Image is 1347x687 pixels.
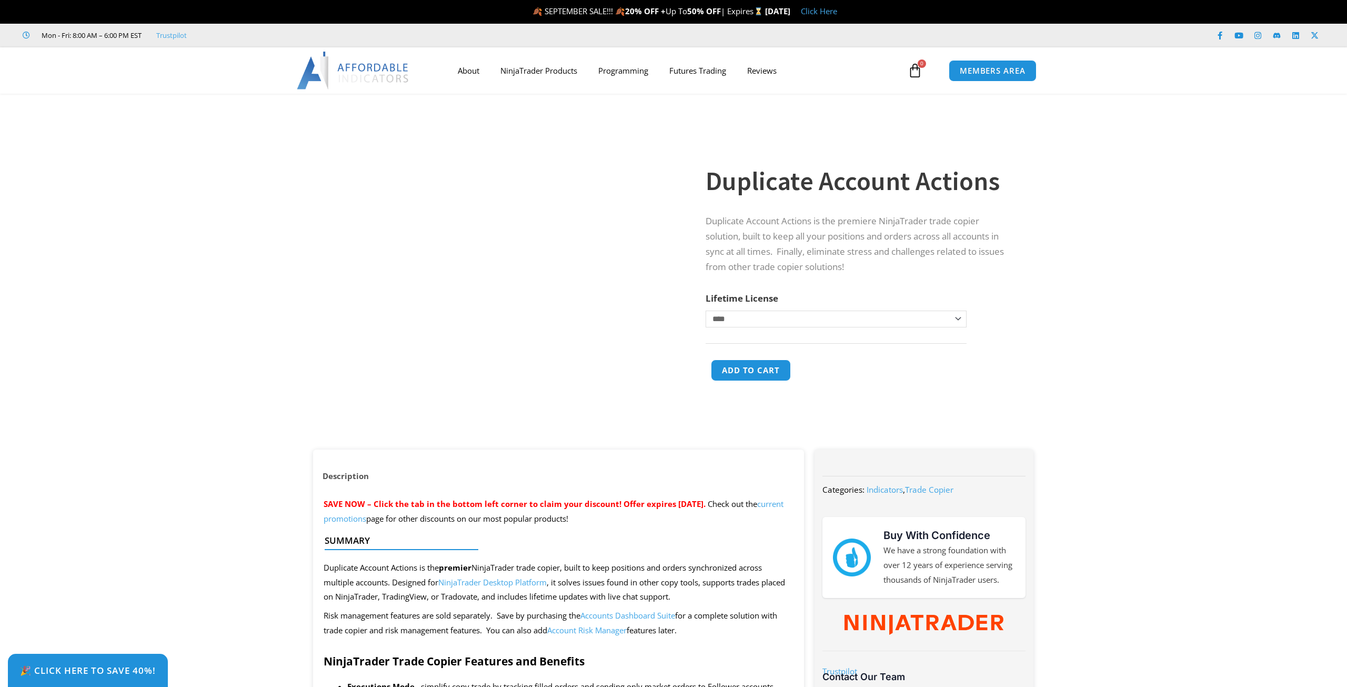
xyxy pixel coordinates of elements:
span: 🎉 Click Here to save 40%! [20,666,156,675]
img: LogoAI | Affordable Indicators – NinjaTrader [297,52,410,89]
a: Account Risk Manager [547,625,627,635]
span: 0 [918,59,926,68]
a: 🎉 Click Here to save 40%! [8,654,168,687]
button: Add to cart [711,360,791,381]
a: Click Here [801,6,837,16]
span: Mon - Fri: 8:00 AM – 6:00 PM EST [39,29,142,42]
a: Trustpilot [156,29,187,42]
a: Futures Trading [659,58,737,83]
strong: [DATE] [765,6,790,16]
strong: premier [439,562,471,573]
span: Categories: [822,484,865,495]
a: Programming [588,58,659,83]
img: ⌛ [755,7,762,15]
a: NinjaTrader Products [490,58,588,83]
p: Check out the page for other discounts on our most popular products! [324,497,793,526]
a: MEMBERS AREA [949,60,1037,82]
h4: Summary [325,535,784,546]
span: MEMBERS AREA [960,67,1026,75]
p: Risk management features are sold separately. Save by purchasing the for a complete solution with... [324,609,793,638]
span: 🍂 SEPTEMBER SALE!!! 🍂 Up To | Expires [532,6,765,16]
a: Description [313,466,378,486]
a: 0 [892,55,938,86]
span: Duplicate Account Actions is the NinjaTrader trade copier, built to keep positions and orders syn... [324,562,785,602]
label: Lifetime License [706,292,778,304]
a: NinjaTrader Desktop Platform [438,577,547,588]
span: SAVE NOW – Click the tab in the bottom left corner to claim your discount! Offer expires [DATE]. [324,499,706,509]
p: Duplicate Account Actions is the premiere NinjaTrader trade copier solution, built to keep all yo... [706,214,1013,275]
strong: 20% OFF + [625,6,666,16]
strong: 50% OFF [687,6,721,16]
nav: Menu [447,58,905,83]
a: Trade Copier [905,484,953,495]
span: , [867,484,953,495]
img: NinjaTrader Wordmark color RGB | Affordable Indicators – NinjaTrader [845,615,1003,635]
a: Accounts Dashboard Suite [580,610,675,621]
a: About [447,58,490,83]
img: mark thumbs good 43913 | Affordable Indicators – NinjaTrader [833,539,871,576]
a: Reviews [737,58,787,83]
h1: Duplicate Account Actions [706,163,1013,200]
h3: Buy With Confidence [883,527,1015,543]
p: We have a strong foundation with over 12 years of experience serving thousands of NinjaTrader users. [883,543,1015,588]
a: Indicators [867,484,903,495]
